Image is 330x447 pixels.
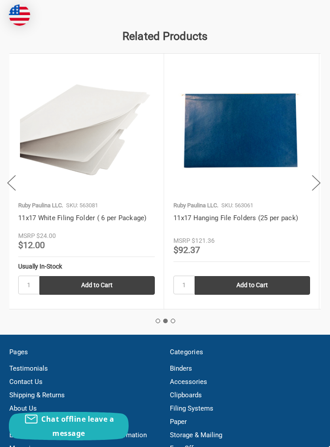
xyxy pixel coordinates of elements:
[66,201,98,210] p: SKU: 563081
[9,364,48,372] a: Testimonials
[156,319,160,323] button: 1 of 3
[36,232,56,239] span: $24.00
[307,169,325,196] button: Next
[173,201,218,210] p: Ruby Paulina LLC.
[170,404,213,412] a: Filing Systems
[221,201,253,210] p: SKU: 563061
[18,214,147,222] a: 11x17 White Filing Folder ( 6 per Package)
[9,28,321,45] h2: Related Products
[170,391,202,399] a: Clipboards
[173,63,310,196] img: 11x17 Hanging File Folders
[3,169,20,196] button: Previous
[170,347,321,357] h5: Categories
[173,236,190,245] div: MSRP
[173,214,298,222] a: 11x17 Hanging File Folders (25 per pack)
[9,378,43,386] a: Contact Us
[18,63,155,196] img: 11x17 White Filing Folder ( 6 per Package)
[18,240,45,250] span: $12.00
[9,391,65,399] a: Shipping & Returns
[173,245,200,255] span: $92.37
[18,231,35,241] div: MSRP
[195,276,310,295] input: Add to Cart
[9,412,129,440] button: Chat offline leave a message
[170,378,207,386] a: Accessories
[171,319,175,323] button: 3 of 3
[9,404,37,412] a: About Us
[163,319,168,323] button: 2 of 3
[192,237,215,244] span: $121.36
[170,418,187,426] a: Paper
[9,4,30,26] img: duty and tax information for United States
[18,262,155,271] div: Usually In-Stock
[18,201,63,210] p: Ruby Paulina LLC.
[9,347,161,357] h5: Pages
[170,431,222,439] a: Storage & Mailing
[41,414,114,438] span: Chat offline leave a message
[170,364,192,372] a: Binders
[39,276,155,295] input: Add to Cart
